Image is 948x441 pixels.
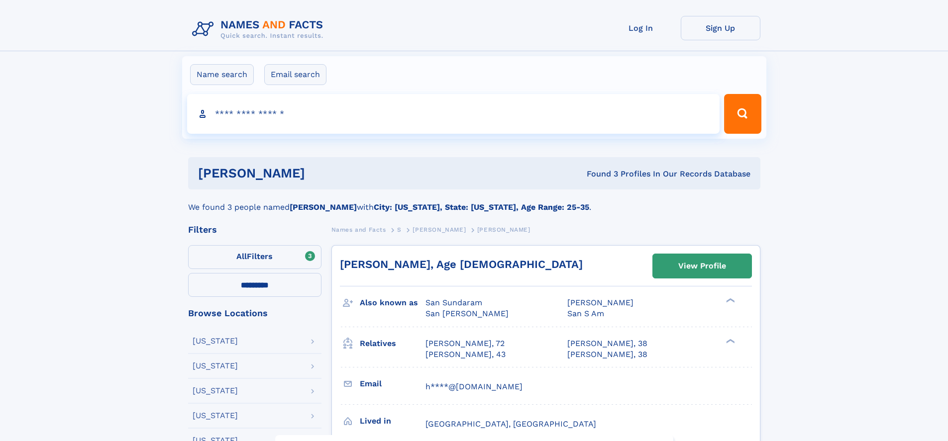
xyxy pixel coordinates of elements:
[397,223,402,236] a: S
[413,223,466,236] a: [PERSON_NAME]
[193,387,238,395] div: [US_STATE]
[446,169,750,179] div: Found 3 Profiles In Our Records Database
[425,349,506,360] a: [PERSON_NAME], 43
[425,419,596,429] span: [GEOGRAPHIC_DATA], [GEOGRAPHIC_DATA]
[425,298,482,307] span: San Sundaram
[198,167,446,179] h1: [PERSON_NAME]
[360,335,425,352] h3: Relatives
[331,223,386,236] a: Names and Facts
[374,202,589,212] b: City: [US_STATE], State: [US_STATE], Age Range: 25-35
[360,413,425,430] h3: Lived in
[264,64,326,85] label: Email search
[413,226,466,233] span: [PERSON_NAME]
[193,337,238,345] div: [US_STATE]
[193,362,238,370] div: [US_STATE]
[236,252,247,261] span: All
[190,64,254,85] label: Name search
[193,412,238,420] div: [US_STATE]
[188,225,321,234] div: Filters
[678,255,726,277] div: View Profile
[187,94,720,134] input: search input
[724,338,736,344] div: ❯
[567,349,647,360] a: [PERSON_NAME], 38
[425,309,509,318] span: San [PERSON_NAME]
[567,338,647,349] a: [PERSON_NAME], 38
[601,16,681,40] a: Log In
[188,189,760,213] div: We found 3 people named with .
[681,16,760,40] a: Sign Up
[188,16,331,43] img: Logo Names and Facts
[724,297,736,304] div: ❯
[340,258,583,270] a: [PERSON_NAME], Age [DEMOGRAPHIC_DATA]
[567,298,633,307] span: [PERSON_NAME]
[188,309,321,318] div: Browse Locations
[360,294,425,311] h3: Also known as
[477,226,530,233] span: [PERSON_NAME]
[290,202,357,212] b: [PERSON_NAME]
[360,375,425,392] h3: Email
[567,309,604,318] span: San S Am
[188,245,321,269] label: Filters
[724,94,761,134] button: Search Button
[397,226,402,233] span: S
[653,254,751,278] a: View Profile
[425,338,505,349] a: [PERSON_NAME], 72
